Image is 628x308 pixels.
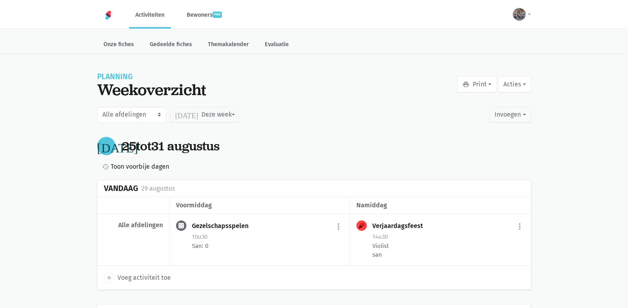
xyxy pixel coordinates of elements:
div: Vandaag [104,184,138,193]
div: Gezelschapsspelen [192,222,255,230]
i: print [462,81,470,88]
a: Themakalender [202,37,255,54]
i: [DATE] [97,140,138,152]
button: Acties [498,76,531,92]
span: 14u30 [372,233,388,240]
div: San: 0 [192,242,343,250]
i: casino [178,222,185,229]
div: Alle afdelingen [104,221,163,229]
button: Invoegen [489,107,531,123]
img: Home [104,10,113,20]
i: add [106,274,113,281]
a: Gedeelde fiches [143,37,198,54]
span: 25 [122,138,136,154]
i: [DATE] [175,111,198,118]
span: 10u30 [192,233,207,240]
button: Deze week [170,107,239,123]
button: Print [457,76,497,92]
span: Voeg activiteit toe [117,273,171,283]
a: Activiteiten [129,2,171,28]
span: 31 augustus [151,138,219,154]
a: Evaluatie [258,37,295,54]
i: history [102,163,109,170]
div: Violist san [372,242,524,259]
div: Verjaardagsfeest [372,222,429,230]
a: Bewonerspro [180,2,228,28]
span: pro [213,12,222,18]
a: add Voeg activiteit toe [104,272,171,283]
a: Toon voorbije dagen [99,162,169,172]
div: namiddag [356,200,524,211]
span: Toon voorbije dagen [111,162,169,172]
div: Planning [97,73,206,80]
div: Weekoverzicht [97,80,206,99]
div: voormiddag [176,200,343,211]
div: 29 augustus [141,183,175,194]
div: tot [122,139,219,154]
a: Onze fiches [97,37,140,54]
i: celebration [358,222,365,229]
